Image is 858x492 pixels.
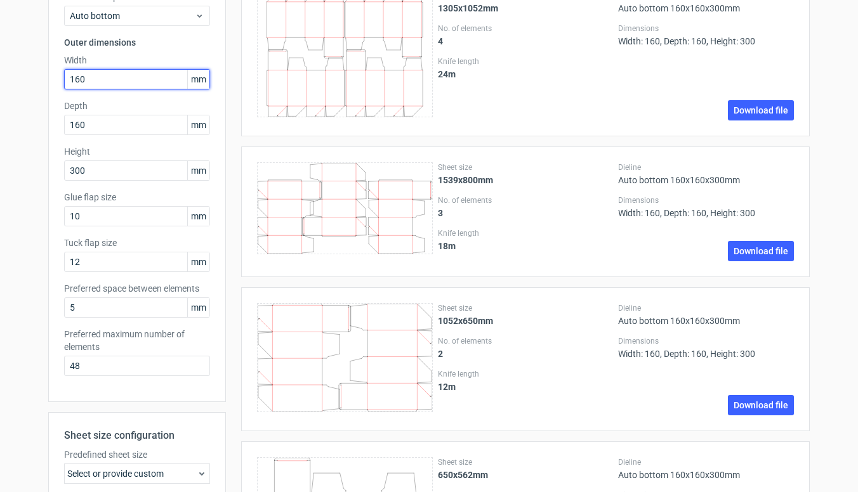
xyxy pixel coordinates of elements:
[618,162,794,185] div: Auto bottom 160x160x300mm
[438,316,493,326] strong: 1052x650mm
[64,428,210,443] h2: Sheet size configuration
[438,228,614,238] label: Knife length
[64,328,210,353] label: Preferred maximum number of elements
[64,448,210,461] label: Predefined sheet size
[187,207,209,226] span: mm
[438,195,614,205] label: No. of elements
[728,395,794,415] a: Download file
[438,382,456,392] strong: 12 m
[187,298,209,317] span: mm
[64,145,210,158] label: Height
[618,23,794,34] label: Dimensions
[438,36,443,46] strong: 4
[728,100,794,120] a: Download file
[64,54,210,67] label: Width
[618,303,794,326] div: Auto bottom 160x160x300mm
[618,195,794,205] label: Dimensions
[438,3,498,13] strong: 1305x1052mm
[64,463,210,484] div: Select or provide custom
[187,115,209,134] span: mm
[618,457,794,480] div: Auto bottom 160x160x300mm
[438,349,443,359] strong: 2
[64,36,210,49] h3: Outer dimensions
[618,303,794,313] label: Dieline
[187,252,209,271] span: mm
[618,336,794,359] div: Width: 160, Depth: 160, Height: 300
[64,191,210,204] label: Glue flap size
[438,336,614,346] label: No. of elements
[187,161,209,180] span: mm
[438,162,614,172] label: Sheet size
[618,162,794,172] label: Dieline
[438,241,456,251] strong: 18 m
[438,457,614,467] label: Sheet size
[438,369,614,379] label: Knife length
[438,470,488,480] strong: 650x562mm
[187,70,209,89] span: mm
[64,236,210,249] label: Tuck flap size
[618,336,794,346] label: Dimensions
[438,175,493,185] strong: 1539x800mm
[70,10,195,22] span: Auto bottom
[438,303,614,313] label: Sheet size
[618,23,794,46] div: Width: 160, Depth: 160, Height: 300
[438,69,456,79] strong: 24 m
[64,282,210,295] label: Preferred space between elements
[438,208,443,218] strong: 3
[438,23,614,34] label: No. of elements
[64,100,210,112] label: Depth
[618,457,794,467] label: Dieline
[728,241,794,261] a: Download file
[438,56,614,67] label: Knife length
[618,195,794,218] div: Width: 160, Depth: 160, Height: 300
